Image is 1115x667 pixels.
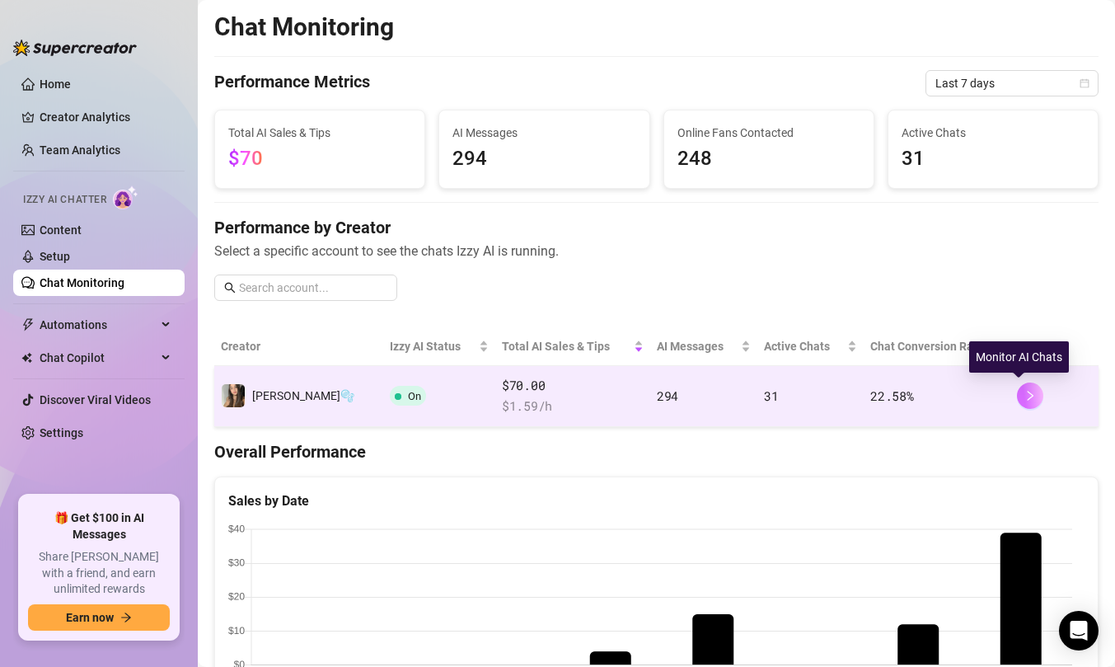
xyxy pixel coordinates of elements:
[228,124,411,142] span: Total AI Sales & Tips
[40,312,157,338] span: Automations
[764,388,778,404] span: 31
[40,276,124,289] a: Chat Monitoring
[120,612,132,623] span: arrow-right
[28,604,170,631] button: Earn nowarrow-right
[502,397,644,416] span: $ 1.59 /h
[228,491,1085,511] div: Sales by Date
[452,143,635,175] span: 294
[870,388,913,404] span: 22.58 %
[252,389,354,402] span: [PERSON_NAME]🫧
[28,510,170,543] span: 🎁 Get $100 in AI Messages
[214,241,1099,261] span: Select a specific account to see the chats Izzy AI is running.
[40,104,171,130] a: Creator Analytics
[1017,383,1043,409] button: right
[502,337,630,355] span: Total AI Sales & Tips
[40,78,71,91] a: Home
[677,124,860,142] span: Online Fans Contacted
[677,143,860,175] span: 248
[864,327,1010,366] th: Chat Conversion Rate
[1080,78,1089,88] span: calendar
[935,71,1089,96] span: Last 7 days
[757,327,864,366] th: Active Chats
[408,390,421,402] span: On
[902,143,1085,175] span: 31
[902,124,1085,142] span: Active Chats
[28,549,170,598] span: Share [PERSON_NAME] with a friend, and earn unlimited rewards
[21,318,35,331] span: thunderbolt
[224,282,236,294] span: search
[40,250,70,263] a: Setup
[383,327,495,366] th: Izzy AI Status
[40,393,151,406] a: Discover Viral Videos
[40,223,82,237] a: Content
[239,279,387,297] input: Search account...
[764,337,844,355] span: Active Chats
[214,327,383,366] th: Creator
[40,426,83,439] a: Settings
[1059,611,1099,651] div: Open Intercom Messenger
[214,70,370,96] h4: Performance Metrics
[40,143,120,157] a: Team Analytics
[969,341,1069,373] div: Monitor AI Chats
[214,12,394,43] h2: Chat Monitoring
[214,216,1099,239] h4: Performance by Creator
[650,327,757,366] th: AI Messages
[214,440,1099,463] h4: Overall Performance
[495,327,650,366] th: Total AI Sales & Tips
[23,192,106,208] span: Izzy AI Chatter
[66,611,114,624] span: Earn now
[657,337,738,355] span: AI Messages
[113,186,138,209] img: AI Chatter
[452,124,635,142] span: AI Messages
[390,337,476,355] span: Izzy AI Status
[13,40,137,56] img: logo-BBDzfeDw.svg
[228,147,263,170] span: $70
[657,388,678,404] span: 294
[21,352,32,364] img: Chat Copilot
[222,384,245,407] img: Bella🫧
[502,376,644,396] span: $70.00
[1024,390,1036,402] span: right
[40,345,157,371] span: Chat Copilot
